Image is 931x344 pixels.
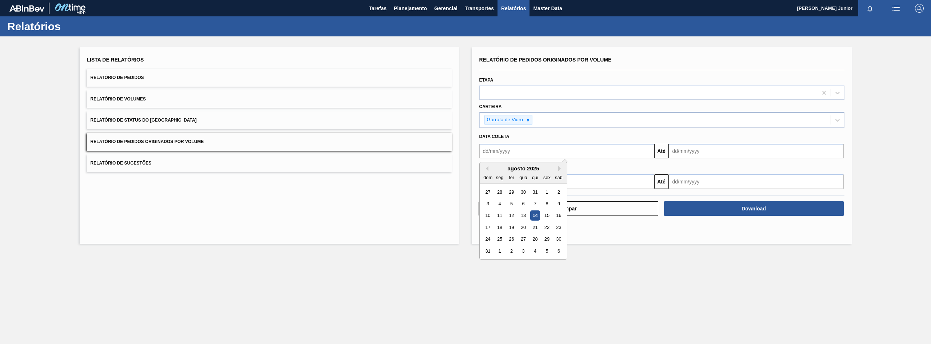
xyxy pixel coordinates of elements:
[506,246,516,256] div: Choose terça-feira, 2 de setembro de 2025
[369,4,387,13] span: Tarefas
[479,78,494,83] label: Etapa
[483,246,493,256] div: Choose domingo, 31 de agosto de 2025
[506,211,516,221] div: Choose terça-feira, 12 de agosto de 2025
[501,4,526,13] span: Relatórios
[518,199,528,209] div: Choose quarta-feira, 6 de agosto de 2025
[892,4,900,13] img: userActions
[7,22,136,31] h1: Relatórios
[91,161,152,166] span: Relatório de Sugestões
[483,199,493,209] div: Choose domingo, 3 de agosto de 2025
[542,211,552,221] div: Choose sexta-feira, 15 de agosto de 2025
[554,222,563,232] div: Choose sábado, 23 de agosto de 2025
[483,166,488,171] button: Previous Month
[542,187,552,197] div: Choose sexta-feira, 1 de agosto de 2025
[495,173,504,182] div: seg
[483,234,493,244] div: Choose domingo, 24 de agosto de 2025
[394,4,427,13] span: Planejamento
[91,139,204,144] span: Relatório de Pedidos Originados por Volume
[664,201,844,216] button: Download
[518,173,528,182] div: qua
[479,201,658,216] button: Limpar
[87,133,452,151] button: Relatório de Pedidos Originados por Volume
[495,187,504,197] div: Choose segunda-feira, 28 de julho de 2025
[858,3,882,13] button: Notificações
[87,90,452,108] button: Relatório de Volumes
[542,173,552,182] div: sex
[554,187,563,197] div: Choose sábado, 2 de agosto de 2025
[479,57,612,63] span: Relatório de Pedidos Originados por Volume
[530,199,540,209] div: Choose quinta-feira, 7 de agosto de 2025
[530,222,540,232] div: Choose quinta-feira, 21 de agosto de 2025
[506,187,516,197] div: Choose terça-feira, 29 de julho de 2025
[530,173,540,182] div: qui
[434,4,457,13] span: Gerencial
[483,222,493,232] div: Choose domingo, 17 de agosto de 2025
[465,4,494,13] span: Transportes
[554,234,563,244] div: Choose sábado, 30 de agosto de 2025
[485,115,524,124] div: Garrafa de Vidro
[669,174,844,189] input: dd/mm/yyyy
[506,173,516,182] div: ter
[87,111,452,129] button: Relatório de Status do [GEOGRAPHIC_DATA]
[91,75,144,80] span: Relatório de Pedidos
[518,211,528,221] div: Choose quarta-feira, 13 de agosto de 2025
[495,222,504,232] div: Choose segunda-feira, 18 de agosto de 2025
[483,187,493,197] div: Choose domingo, 27 de julho de 2025
[479,144,654,158] input: dd/mm/yyyy
[530,187,540,197] div: Choose quinta-feira, 31 de julho de 2025
[87,69,452,87] button: Relatório de Pedidos
[518,222,528,232] div: Choose quarta-feira, 20 de agosto de 2025
[542,222,552,232] div: Choose sexta-feira, 22 de agosto de 2025
[558,166,563,171] button: Next Month
[530,211,540,221] div: Choose quinta-feira, 14 de agosto de 2025
[533,4,562,13] span: Master Data
[506,234,516,244] div: Choose terça-feira, 26 de agosto de 2025
[554,173,563,182] div: sab
[479,104,502,109] label: Carteira
[495,199,504,209] div: Choose segunda-feira, 4 de agosto de 2025
[518,246,528,256] div: Choose quarta-feira, 3 de setembro de 2025
[669,144,844,158] input: dd/mm/yyyy
[542,199,552,209] div: Choose sexta-feira, 8 de agosto de 2025
[530,246,540,256] div: Choose quinta-feira, 4 de setembro de 2025
[91,96,146,102] span: Relatório de Volumes
[518,187,528,197] div: Choose quarta-feira, 30 de julho de 2025
[530,234,540,244] div: Choose quinta-feira, 28 de agosto de 2025
[482,186,564,257] div: month 2025-08
[915,4,924,13] img: Logout
[554,211,563,221] div: Choose sábado, 16 de agosto de 2025
[506,222,516,232] div: Choose terça-feira, 19 de agosto de 2025
[518,234,528,244] div: Choose quarta-feira, 27 de agosto de 2025
[542,246,552,256] div: Choose sexta-feira, 5 de setembro de 2025
[483,173,493,182] div: dom
[483,211,493,221] div: Choose domingo, 10 de agosto de 2025
[91,118,197,123] span: Relatório de Status do [GEOGRAPHIC_DATA]
[554,199,563,209] div: Choose sábado, 9 de agosto de 2025
[87,154,452,172] button: Relatório de Sugestões
[495,246,504,256] div: Choose segunda-feira, 1 de setembro de 2025
[554,246,563,256] div: Choose sábado, 6 de setembro de 2025
[506,199,516,209] div: Choose terça-feira, 5 de agosto de 2025
[654,144,669,158] button: Até
[87,57,144,63] span: Lista de Relatórios
[495,234,504,244] div: Choose segunda-feira, 25 de agosto de 2025
[479,134,510,139] span: Data coleta
[542,234,552,244] div: Choose sexta-feira, 29 de agosto de 2025
[480,165,567,171] div: agosto 2025
[495,211,504,221] div: Choose segunda-feira, 11 de agosto de 2025
[654,174,669,189] button: Até
[9,5,44,12] img: TNhmsLtSVTkK8tSr43FrP2fwEKptu5GPRR3wAAAABJRU5ErkJggg==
